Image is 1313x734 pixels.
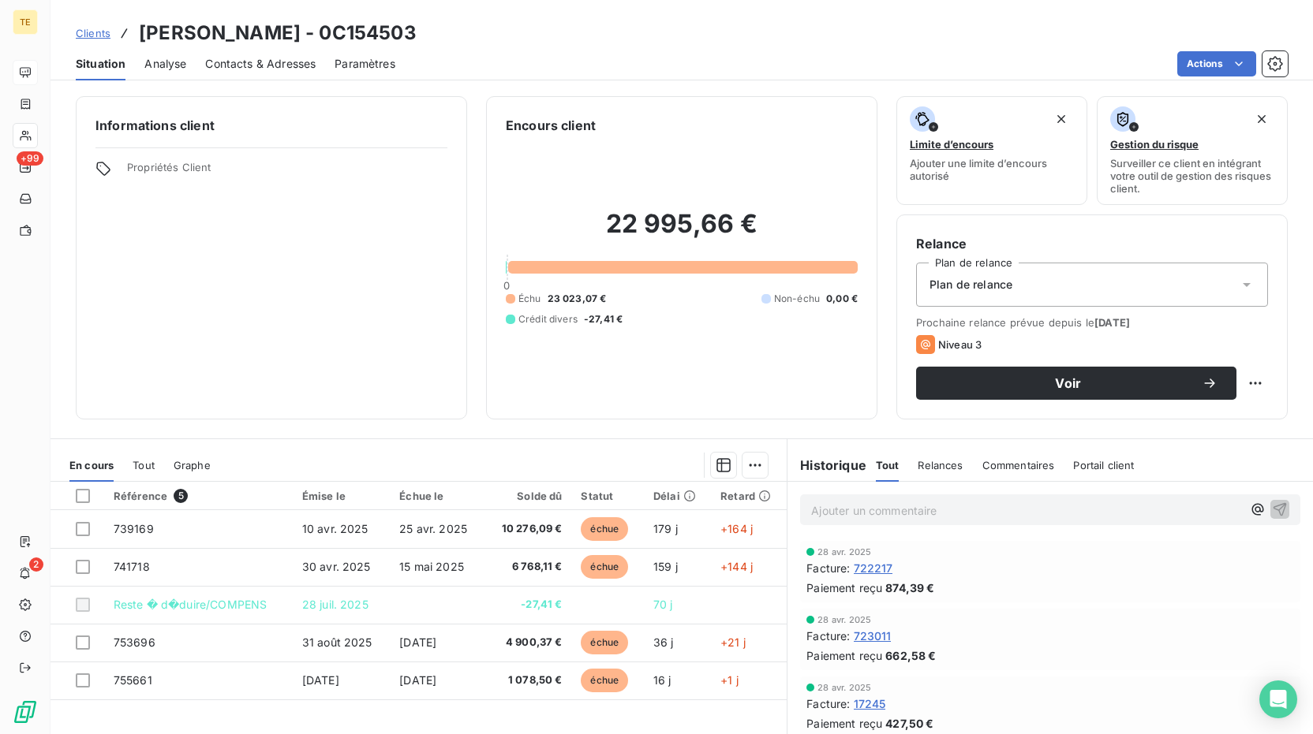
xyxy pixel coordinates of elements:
[335,56,395,72] span: Paramètres
[399,522,467,535] span: 25 avr. 2025
[399,490,475,502] div: Échue le
[885,579,934,596] span: 874,39 €
[935,377,1202,389] span: Voir
[13,699,38,725] img: Logo LeanPay
[806,560,850,576] span: Facture :
[302,598,368,611] span: 28 juil. 2025
[17,151,43,166] span: +99
[930,277,1012,292] span: Plan de relance
[1110,157,1274,195] span: Surveiller ce client en intégrant votre outil de gestion des risques client.
[982,459,1055,471] span: Commentaires
[720,673,739,687] span: +1 j
[114,560,150,573] span: 741718
[302,673,339,687] span: [DATE]
[806,628,850,644] span: Facture :
[1073,459,1134,471] span: Portail client
[114,522,154,535] span: 739169
[885,715,933,732] span: 427,50 €
[876,459,900,471] span: Tout
[399,560,464,573] span: 15 mai 2025
[806,715,882,732] span: Paiement reçu
[720,635,746,649] span: +21 j
[653,673,671,687] span: 16 j
[653,522,678,535] span: 179 j
[399,673,436,687] span: [DATE]
[854,560,893,576] span: 722217
[581,490,634,502] div: Statut
[584,312,623,326] span: -27,41 €
[916,367,1236,400] button: Voir
[581,631,628,654] span: échue
[1177,51,1256,76] button: Actions
[494,597,562,613] span: -27,41 €
[1110,138,1199,151] span: Gestion du risque
[854,695,886,712] span: 17245
[114,635,155,649] span: 753696
[938,338,982,351] span: Niveau 3
[720,490,777,502] div: Retard
[720,522,753,535] span: +164 j
[720,560,753,573] span: +144 j
[494,673,562,688] span: 1 078,50 €
[806,695,850,712] span: Facture :
[76,56,125,72] span: Situation
[506,208,858,255] h2: 22 995,66 €
[114,673,152,687] span: 755661
[918,459,963,471] span: Relances
[581,555,628,579] span: échue
[653,598,673,611] span: 70 j
[854,628,892,644] span: 723011
[174,489,188,503] span: 5
[653,490,701,502] div: Délai
[69,459,114,471] span: En cours
[910,157,1074,182] span: Ajouter une limite d’encours autorisé
[817,683,871,692] span: 28 avr. 2025
[302,522,368,535] span: 10 avr. 2025
[133,459,155,471] span: Tout
[518,292,541,306] span: Échu
[826,292,858,306] span: 0,00 €
[910,138,993,151] span: Limite d’encours
[1097,96,1288,205] button: Gestion du risqueSurveiller ce client en intégrant votre outil de gestion des risques client.
[787,456,866,475] h6: Historique
[817,615,871,624] span: 28 avr. 2025
[76,25,110,41] a: Clients
[494,559,562,575] span: 6 768,11 €
[916,316,1268,329] span: Prochaine relance prévue depuis le
[144,56,186,72] span: Analyse
[139,19,417,47] h3: [PERSON_NAME] - 0C154503
[302,490,380,502] div: Émise le
[1094,316,1130,329] span: [DATE]
[114,598,267,611] span: Reste � d�duire/COMPENS
[506,116,596,135] h6: Encours client
[806,579,882,596] span: Paiement reçu
[76,27,110,39] span: Clients
[548,292,607,306] span: 23 023,07 €
[302,635,372,649] span: 31 août 2025
[806,647,882,664] span: Paiement reçu
[653,560,678,573] span: 159 j
[399,635,436,649] span: [DATE]
[127,161,447,183] span: Propriétés Client
[494,635,562,650] span: 4 900,37 €
[494,521,562,537] span: 10 276,09 €
[494,490,562,502] div: Solde dû
[205,56,316,72] span: Contacts & Adresses
[518,312,578,326] span: Crédit divers
[885,647,936,664] span: 662,58 €
[581,669,628,692] span: échue
[817,547,871,557] span: 28 avr. 2025
[13,9,38,35] div: TE
[581,517,628,541] span: échue
[302,560,371,573] span: 30 avr. 2025
[896,96,1087,205] button: Limite d’encoursAjouter une limite d’encours autorisé
[503,279,510,292] span: 0
[174,459,211,471] span: Graphe
[114,489,283,503] div: Référence
[29,557,43,572] span: 2
[916,234,1268,253] h6: Relance
[774,292,820,306] span: Non-échu
[1259,680,1297,718] div: Open Intercom Messenger
[653,635,674,649] span: 36 j
[95,116,447,135] h6: Informations client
